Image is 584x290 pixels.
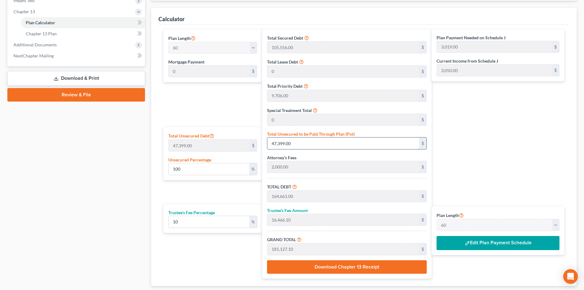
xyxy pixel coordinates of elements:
[267,114,419,126] input: 0.00
[26,20,55,25] span: Plan Calculator
[267,243,419,255] input: 0.00
[267,35,303,41] label: Total Secured Debt
[13,53,54,58] span: NextChapter Mailing
[169,163,249,175] input: 0.00
[465,241,470,246] img: edit-pencil-white-42298cb96cf2fdd1192c24ab2581eba37020daa9e643c0de2180b99553550a5e.svg
[26,31,57,36] span: Chapter 13 Plan
[267,83,303,89] label: Total Priority Debt
[437,236,559,250] button: Edit Plan Payment Schedule
[267,236,296,243] label: GRAND TOTAL
[267,161,419,173] input: 0.00
[437,34,506,41] label: Plan Payment Needed on Schedule J
[168,34,196,42] label: Plan Length
[13,42,57,47] span: Additional Documents
[7,88,145,102] a: Review & File
[250,65,257,77] div: $
[267,191,419,202] input: 0.00
[419,243,426,255] div: $
[249,163,257,175] div: %
[437,58,498,64] label: Current Income from Schedule J
[267,214,419,226] input: 0.00
[419,66,426,77] div: $
[169,140,250,151] input: 0.00
[168,132,214,139] label: Total Unsecured Debt
[21,17,145,28] a: Plan Calculator
[437,41,552,53] input: 0.00
[13,9,35,14] span: Chapter 13
[437,211,464,219] label: Plan Length
[168,209,215,216] label: Trustee’s Fee Percentage
[419,114,426,126] div: $
[419,191,426,202] div: $
[563,269,578,284] div: Open Intercom Messenger
[437,64,552,76] input: 0.00
[267,184,291,190] label: TOTAL DEBT
[21,28,145,39] a: Chapter 13 Plan
[169,216,249,228] input: 0.00
[169,65,250,77] input: 0.00
[250,140,257,151] div: $
[419,90,426,102] div: $
[267,59,298,65] label: Total Lease Debt
[168,157,211,163] label: Unsecured Percentage
[419,137,426,149] div: $
[267,41,419,53] input: 0.00
[419,41,426,53] div: $
[267,154,296,161] label: Attorney’s Fees
[158,15,185,23] div: Calculator
[267,131,355,137] label: Total Unsecured to be Paid Through Plan (Pot)
[168,59,204,65] label: Mortgage Payment
[267,90,419,102] input: 0.00
[267,260,427,274] button: Download Chapter 13 Receipt
[419,161,426,173] div: $
[552,64,559,76] div: $
[419,214,426,226] div: $
[267,137,419,149] input: 0.00
[267,66,419,77] input: 0.00
[7,71,145,86] a: Download & Print
[267,207,308,214] label: Trustee’s Fee Amount
[552,41,559,53] div: $
[249,216,257,228] div: %
[267,107,312,114] label: Special Treatment Total
[9,50,145,61] a: NextChapter Mailing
